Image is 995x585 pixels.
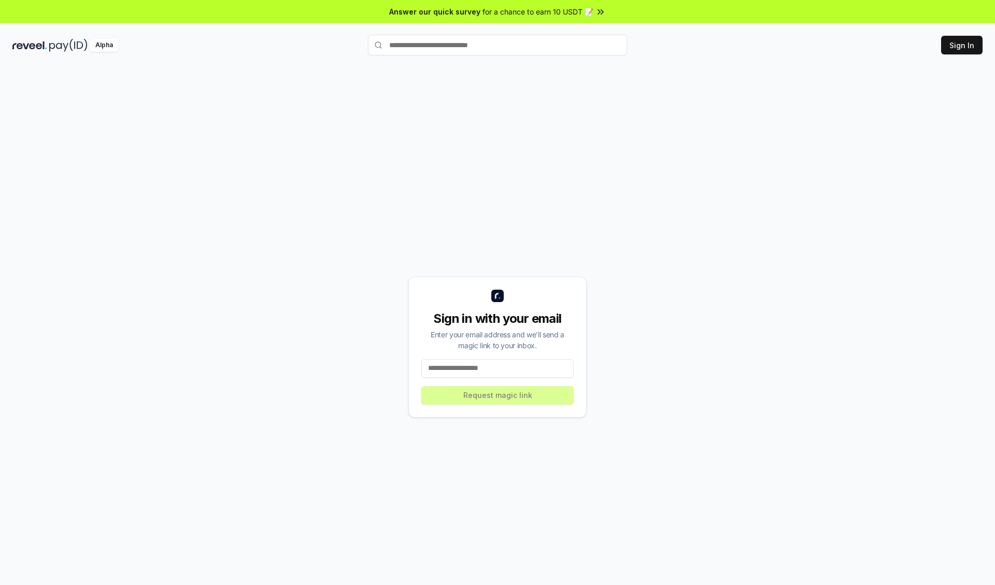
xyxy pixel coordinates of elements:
span: Answer our quick survey [389,6,480,17]
img: reveel_dark [12,39,47,52]
img: pay_id [49,39,88,52]
div: Sign in with your email [421,310,574,327]
div: Enter your email address and we’ll send a magic link to your inbox. [421,329,574,351]
span: for a chance to earn 10 USDT 📝 [482,6,593,17]
img: logo_small [491,290,504,302]
button: Sign In [941,36,983,54]
div: Alpha [90,39,119,52]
